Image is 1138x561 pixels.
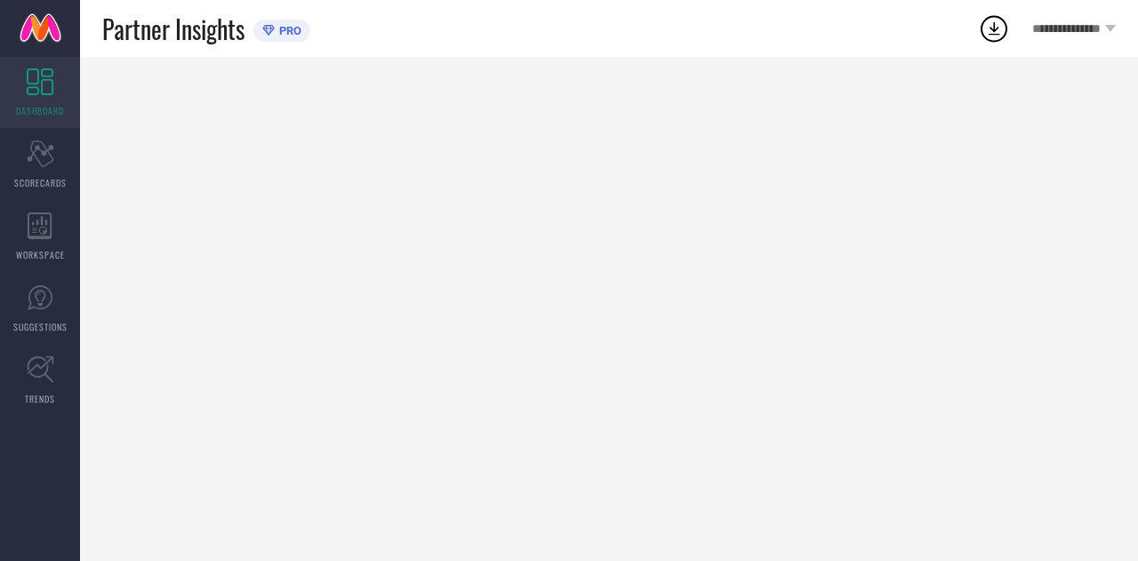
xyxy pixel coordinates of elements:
[16,248,65,261] span: WORKSPACE
[275,24,301,37] span: PRO
[13,320,68,333] span: SUGGESTIONS
[978,12,1010,44] div: Open download list
[25,392,55,405] span: TRENDS
[102,11,244,47] span: Partner Insights
[16,104,64,117] span: DASHBOARD
[14,176,67,189] span: SCORECARDS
